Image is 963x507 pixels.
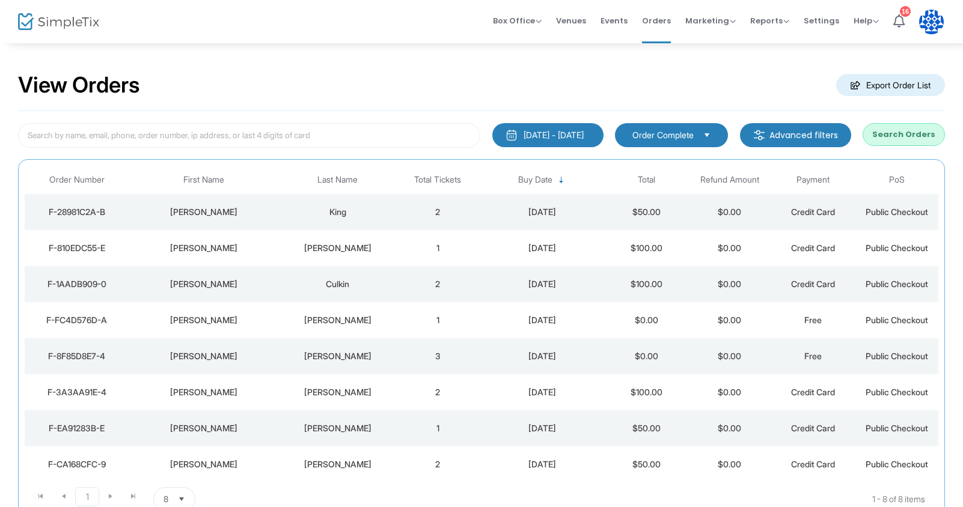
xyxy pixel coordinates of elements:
[506,129,518,141] img: monthly
[866,459,928,469] span: Public Checkout
[132,386,277,398] div: Audra
[642,5,671,36] span: Orders
[518,175,552,185] span: Buy Date
[605,374,688,410] td: $100.00
[18,123,480,148] input: Search by name, email, phone, order number, ip address, or last 4 digits of card
[18,72,140,99] h2: View Orders
[492,123,604,147] button: [DATE] - [DATE]
[750,15,789,26] span: Reports
[791,459,835,469] span: Credit Card
[282,422,393,434] div: Fierro
[317,175,358,185] span: Last Name
[804,5,839,36] span: Settings
[688,338,772,374] td: $0.00
[132,314,277,326] div: Robert
[791,387,835,397] span: Credit Card
[601,5,628,36] span: Events
[282,386,393,398] div: Nehl
[483,386,602,398] div: 8/23/2025
[866,243,928,253] span: Public Checkout
[132,458,277,470] div: Christopher
[605,166,688,194] th: Total
[483,350,602,362] div: 8/23/2025
[25,166,938,482] div: Data table
[164,493,168,505] span: 8
[49,175,105,185] span: Order Number
[557,175,566,185] span: Sortable
[483,242,602,254] div: 8/23/2025
[28,458,126,470] div: F-CA168CFC-9
[28,386,126,398] div: F-3A3AA91E-4
[396,302,480,338] td: 1
[282,206,393,218] div: King
[28,206,126,218] div: F-28981C2A-B
[605,302,688,338] td: $0.00
[804,315,822,325] span: Free
[396,338,480,374] td: 3
[396,446,480,482] td: 2
[132,242,277,254] div: Patrick
[396,230,480,266] td: 1
[688,266,772,302] td: $0.00
[132,206,277,218] div: Wesley King
[791,279,835,289] span: Credit Card
[900,6,911,17] div: 16
[132,422,277,434] div: James
[483,314,602,326] div: 8/23/2025
[483,422,602,434] div: 8/23/2025
[605,410,688,446] td: $50.00
[28,350,126,362] div: F-8F85D8E7-4
[396,410,480,446] td: 1
[866,279,928,289] span: Public Checkout
[282,278,393,290] div: Culkin
[685,15,736,26] span: Marketing
[605,266,688,302] td: $100.00
[804,351,822,361] span: Free
[556,5,586,36] span: Venues
[132,350,277,362] div: Rhiannon
[28,242,126,254] div: F-810EDC55-E
[863,123,945,146] button: Search Orders
[796,175,830,185] span: Payment
[28,422,126,434] div: F-EA91283B-E
[632,129,694,141] span: Order Complete
[866,387,928,397] span: Public Checkout
[605,338,688,374] td: $0.00
[688,302,772,338] td: $0.00
[396,194,480,230] td: 2
[866,207,928,217] span: Public Checkout
[836,74,945,96] m-button: Export Order List
[854,15,879,26] span: Help
[483,278,602,290] div: 8/23/2025
[605,230,688,266] td: $100.00
[866,315,928,325] span: Public Checkout
[605,194,688,230] td: $50.00
[183,175,224,185] span: First Name
[688,194,772,230] td: $0.00
[688,166,772,194] th: Refund Amount
[699,129,715,142] button: Select
[132,278,277,290] div: Matthew
[396,166,480,194] th: Total Tickets
[605,446,688,482] td: $50.00
[688,374,772,410] td: $0.00
[282,242,393,254] div: Barrett
[28,278,126,290] div: F-1AADB909-0
[740,123,851,147] m-button: Advanced filters
[753,129,765,141] img: filter
[688,410,772,446] td: $0.00
[282,458,393,470] div: Gordon
[396,374,480,410] td: 2
[282,314,393,326] div: J. Charvat Sr
[889,175,905,185] span: PoS
[483,458,602,470] div: 8/22/2025
[282,350,393,362] div: Maguire
[688,230,772,266] td: $0.00
[493,15,542,26] span: Box Office
[483,206,602,218] div: 8/23/2025
[75,487,99,506] span: Page 1
[791,243,835,253] span: Credit Card
[396,266,480,302] td: 2
[688,446,772,482] td: $0.00
[866,423,928,433] span: Public Checkout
